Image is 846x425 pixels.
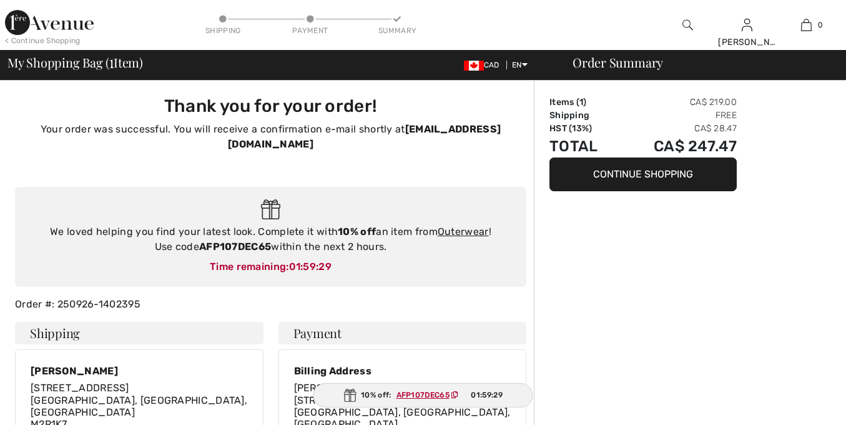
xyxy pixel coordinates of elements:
[5,10,94,35] img: 1ère Avenue
[579,97,583,107] span: 1
[558,56,839,69] div: Order Summary
[818,19,823,31] span: 0
[27,259,514,274] div: Time remaining:
[228,123,501,150] strong: [EMAIL_ADDRESS][DOMAIN_NAME]
[618,135,737,157] td: CA$ 247.47
[742,17,752,32] img: My Info
[5,35,81,46] div: < Continue Shopping
[618,96,737,109] td: CA$ 219.00
[31,365,248,377] div: [PERSON_NAME]
[289,261,332,272] span: 01:59:29
[549,96,618,109] td: Items ( )
[777,17,835,32] a: 0
[199,241,271,252] strong: AFP107DEC65
[338,226,376,237] strong: 10% off
[261,199,280,220] img: Gift.svg
[378,25,416,36] div: Summary
[801,17,812,32] img: My Bag
[15,322,263,344] h4: Shipping
[22,96,519,117] h3: Thank you for your order!
[549,122,618,135] td: HST (13%)
[682,17,693,32] img: search the website
[512,61,528,69] span: EN
[22,122,519,152] p: Your order was successful. You will receive a confirmation e-mail shortly at
[549,157,737,191] button: Continue Shopping
[549,135,618,157] td: Total
[618,109,737,122] td: Free
[549,109,618,122] td: Shipping
[343,389,356,402] img: Gift.svg
[109,53,114,69] span: 1
[27,224,514,254] div: We loved helping you find your latest look. Complete it with an item from ! Use code within the n...
[396,391,450,399] ins: AFP107DEC65
[204,25,242,36] div: Shipping
[464,61,504,69] span: CAD
[7,56,143,69] span: My Shopping Bag ( Item)
[313,383,533,407] div: 10% off:
[464,61,484,71] img: Canadian Dollar
[294,382,377,394] span: [PERSON_NAME]
[294,365,511,377] div: Billing Address
[278,322,527,344] h4: Payment
[471,389,502,401] span: 01:59:29
[292,25,329,36] div: Payment
[438,226,489,237] a: Outerwear
[718,36,776,49] div: [PERSON_NAME]
[7,297,534,312] div: Order #: 250926-1402395
[742,19,752,31] a: Sign In
[618,122,737,135] td: CA$ 28.47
